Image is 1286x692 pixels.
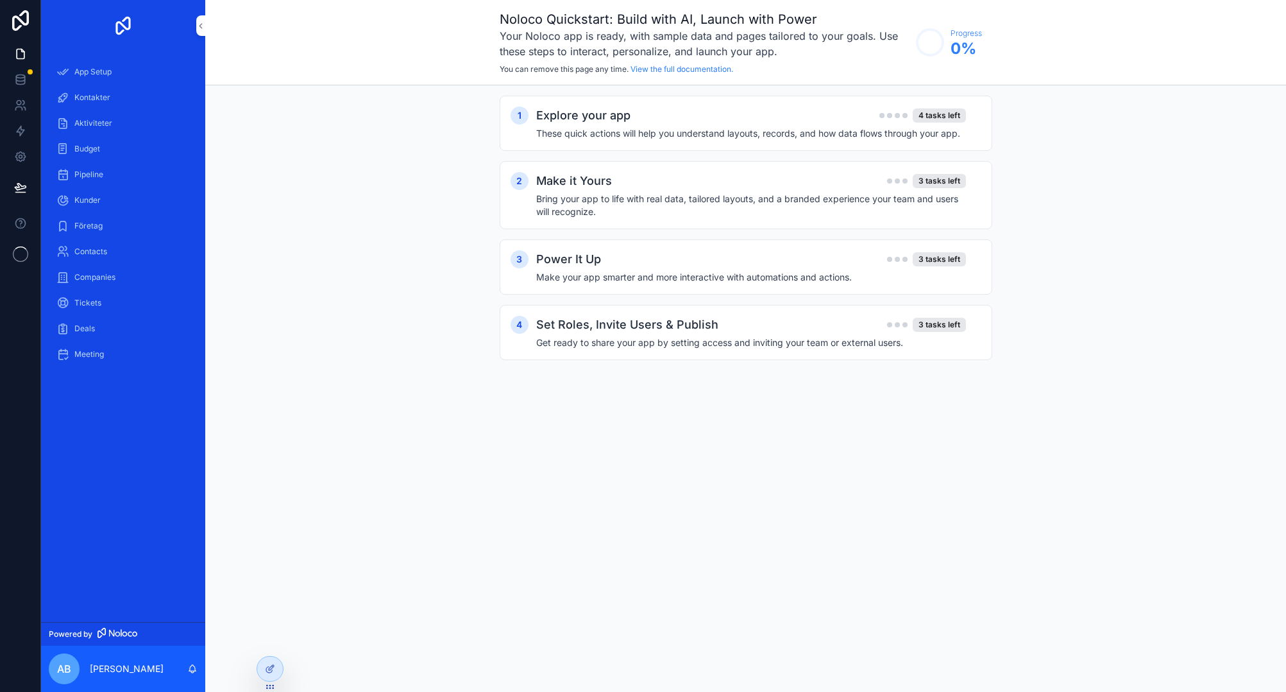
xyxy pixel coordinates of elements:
[41,622,205,646] a: Powered by
[951,39,982,59] span: 0 %
[49,189,198,212] a: Kunder
[49,240,198,263] a: Contacts
[630,64,733,74] a: View the full documentation.
[500,10,910,28] h1: Noloco Quickstart: Build with AI, Launch with Power
[74,298,101,308] span: Tickets
[49,60,198,83] a: App Setup
[74,349,104,359] span: Meeting
[49,163,198,186] a: Pipeline
[74,272,115,282] span: Companies
[500,28,910,59] h3: Your Noloco app is ready, with sample data and pages tailored to your goals. Use these steps to i...
[49,266,198,289] a: Companies
[49,317,198,340] a: Deals
[500,64,629,74] span: You can remove this page any time.
[74,324,95,334] span: Deals
[49,629,92,639] span: Powered by
[74,247,107,257] span: Contacts
[49,137,198,160] a: Budget
[57,661,71,677] span: AB
[49,86,198,109] a: Kontakter
[41,51,205,383] div: scrollable content
[951,28,982,39] span: Progress
[74,92,110,103] span: Kontakter
[74,67,112,77] span: App Setup
[90,662,164,675] p: [PERSON_NAME]
[74,195,101,205] span: Kunder
[49,343,198,366] a: Meeting
[49,291,198,315] a: Tickets
[74,169,103,180] span: Pipeline
[74,118,112,128] span: Aktiviteter
[49,112,198,135] a: Aktiviteter
[49,214,198,238] a: Företag
[74,144,100,154] span: Budget
[74,221,103,231] span: Företag
[113,15,133,36] img: App logo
